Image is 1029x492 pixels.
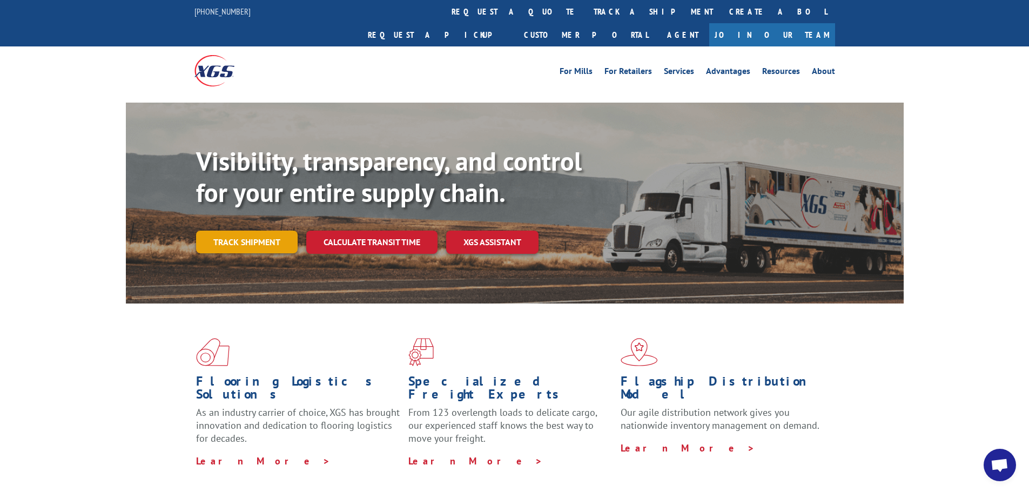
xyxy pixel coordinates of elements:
[196,338,230,366] img: xgs-icon-total-supply-chain-intelligence-red
[709,23,835,46] a: Join Our Team
[812,67,835,79] a: About
[604,67,652,79] a: For Retailers
[621,338,658,366] img: xgs-icon-flagship-distribution-model-red
[446,231,539,254] a: XGS ASSISTANT
[360,23,516,46] a: Request a pickup
[621,442,755,454] a: Learn More >
[306,231,438,254] a: Calculate transit time
[664,67,694,79] a: Services
[408,338,434,366] img: xgs-icon-focused-on-flooring-red
[762,67,800,79] a: Resources
[196,231,298,253] a: Track shipment
[706,67,750,79] a: Advantages
[560,67,593,79] a: For Mills
[984,449,1016,481] div: Open chat
[196,375,400,406] h1: Flooring Logistics Solutions
[516,23,656,46] a: Customer Portal
[194,6,251,17] a: [PHONE_NUMBER]
[196,144,582,209] b: Visibility, transparency, and control for your entire supply chain.
[656,23,709,46] a: Agent
[196,455,331,467] a: Learn More >
[196,406,400,444] span: As an industry carrier of choice, XGS has brought innovation and dedication to flooring logistics...
[621,406,819,432] span: Our agile distribution network gives you nationwide inventory management on demand.
[621,375,825,406] h1: Flagship Distribution Model
[408,406,613,454] p: From 123 overlength loads to delicate cargo, our experienced staff knows the best way to move you...
[408,375,613,406] h1: Specialized Freight Experts
[408,455,543,467] a: Learn More >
